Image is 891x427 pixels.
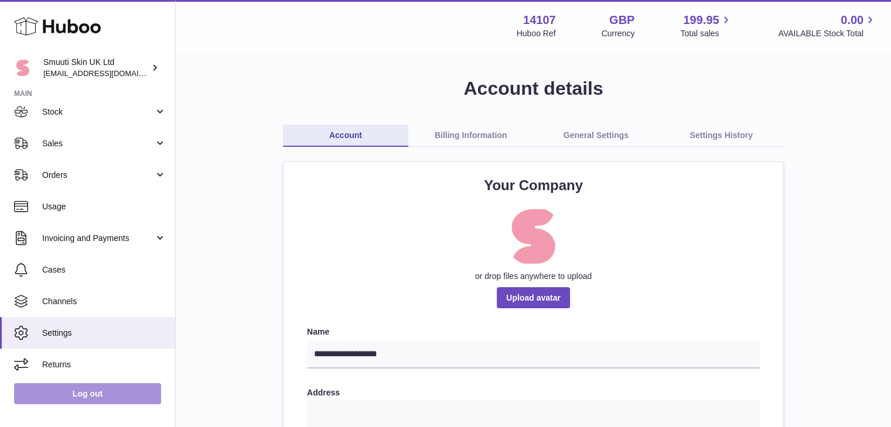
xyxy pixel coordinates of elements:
span: Sales [42,138,154,149]
span: Invoicing and Payments [42,233,154,244]
h1: Account details [194,76,872,101]
span: [EMAIL_ADDRESS][DOMAIN_NAME] [43,68,172,78]
span: Upload avatar [497,287,570,308]
span: Total sales [680,28,732,39]
a: 0.00 AVAILABLE Stock Total [778,12,877,39]
h2: Your Company [307,176,760,195]
div: Smuuti Skin UK Ltd [43,57,149,79]
a: Log out [14,383,161,404]
span: Cases [42,264,166,276]
a: General Settings [534,125,659,147]
div: Currency [602,28,635,39]
span: Stock [42,106,154,118]
span: Channels [42,296,166,307]
img: pmax-logo-square-simple.png [504,207,563,266]
img: Paivi.korvela@gmail.com [14,59,32,77]
a: 199.95 Total sales [680,12,732,39]
a: Billing Information [408,125,534,147]
a: Account [283,125,408,147]
span: 0.00 [841,12,863,28]
span: Returns [42,359,166,370]
span: Usage [42,201,166,212]
div: Huboo Ref [517,28,556,39]
span: AVAILABLE Stock Total [778,28,877,39]
span: Orders [42,170,154,181]
label: Name [307,326,760,338]
div: or drop files anywhere to upload [307,271,760,282]
label: Address [307,387,760,398]
strong: GBP [609,12,634,28]
strong: 14107 [523,12,556,28]
a: Settings History [658,125,784,147]
span: 199.95 [683,12,719,28]
span: Settings [42,328,166,339]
